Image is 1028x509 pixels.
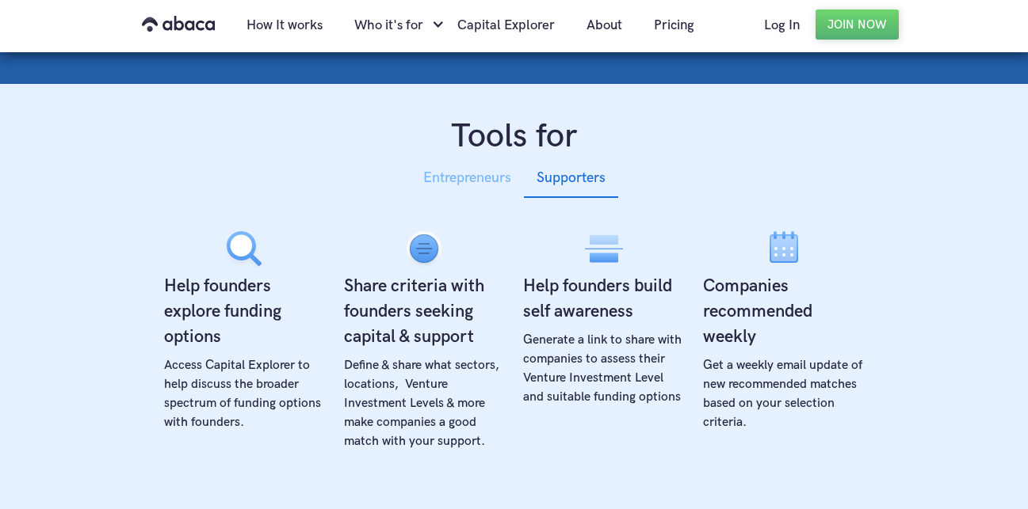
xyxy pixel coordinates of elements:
div: Generate a link to share with companies to assess their Venture Investment Level and suitable fun... [523,331,684,407]
h4: Help founders build self awareness [523,274,684,325]
div: Access Capital Explorer to help discuss the broader spectrum of funding options with founders. [164,356,325,432]
a: Join Now [816,9,899,40]
div: Supporters [537,166,606,190]
h4: Help founders explore funding options [164,274,325,350]
div: Define & share what sectors, locations, Venture Investment Levels & more make companies a good ma... [344,356,505,451]
h4: Share criteria with founders seeking capital & support [344,274,505,350]
div: Get a weekly email update of new recommended matches based on your selection criteria. [703,356,864,432]
h4: Companies recommended weekly [703,274,864,350]
h1: Tools for [155,116,874,158]
div: Entrepreneurs [423,166,511,190]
